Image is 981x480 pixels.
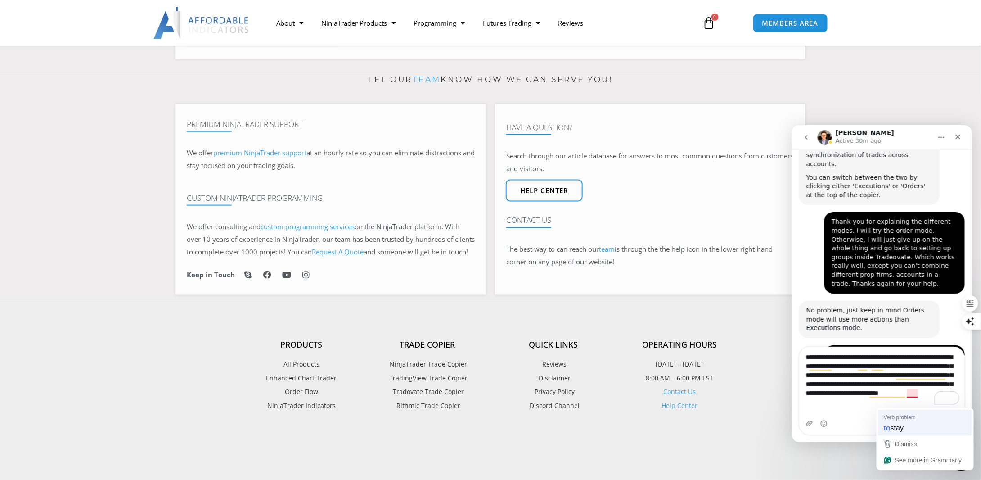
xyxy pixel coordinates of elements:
a: Request A Quote [312,247,364,256]
span: NinjaTrader Trade Copier [388,358,468,370]
h4: Contact Us [506,216,794,225]
p: 8:00 AM – 6:00 PM EST [616,372,742,384]
h4: Operating Hours [616,340,742,350]
span: We offer consulting and [187,222,355,231]
button: Upload attachment [14,295,21,302]
p: [DATE] – [DATE] [616,358,742,370]
span: Privacy Policy [532,386,575,398]
div: Okay. I may try a couple of trades with it [DATE]. But, right now, I am planning on going back to... [32,220,173,328]
img: LogoAI | Affordable Indicators – NinjaTrader [153,7,250,39]
span: NinjaTrader Indicators [267,400,336,412]
span: Discord Channel [527,400,580,412]
span: at an hourly rate so you can eliminate distractions and stay focused on your trading goals. [187,148,475,170]
h6: Keep in Touch [187,271,235,279]
a: Contact Us [663,388,696,396]
a: TradingView Trade Copier [364,372,490,384]
a: MEMBERS AREA [753,14,828,32]
a: Reviews [549,13,592,33]
span: We offer [187,148,213,157]
a: NinjaTrader Indicators [238,400,364,412]
span: Reviews [540,358,567,370]
span: Disclaimer [536,372,571,384]
a: NinjaTrader Trade Copier [364,358,490,370]
a: NinjaTrader Products [312,13,405,33]
button: Emoji picker [28,295,36,302]
h4: Premium NinjaTrader Support [187,120,475,129]
h4: Custom NinjaTrader Programming [187,194,475,203]
textarea: To enrich screen reader interactions, please activate Accessibility in Grammarly extension settings [8,222,173,282]
a: Discord Channel [490,400,616,412]
h4: Trade Copier [364,340,490,350]
a: Tradovate Trade Copier [364,386,490,398]
a: Help center [506,180,583,202]
a: custom programming services [261,222,355,231]
div: Dwight says… [7,220,173,335]
a: Help Center [661,402,697,410]
span: All Products [283,358,319,370]
span: TradingView Trade Copier [387,372,468,384]
h4: Products [238,340,364,350]
p: The best way to can reach our is through the the help icon in the lower right-hand corner on any ... [506,243,794,268]
a: Privacy Policy [490,386,616,398]
span: on the NinjaTrader platform. With over 10 years of experience in NinjaTrader, our team has been t... [187,222,475,256]
a: All Products [238,358,364,370]
p: Let our know how we can serve you! [175,72,805,87]
h4: Have A Question? [506,123,794,132]
a: team [599,245,615,254]
span: Order Flow [285,386,318,398]
span: Tradovate Trade Copier [391,386,464,398]
nav: Menu [267,13,692,33]
a: premium NinjaTrader support [213,148,306,157]
a: Disclaimer [490,372,616,384]
span: 0 [711,14,719,21]
a: Order Flow [238,386,364,398]
a: Programming [405,13,474,33]
a: 0 [689,10,729,36]
a: Futures Trading [474,13,549,33]
a: team [413,75,441,84]
span: Help center [520,187,568,194]
span: Rithmic Trade Copier [395,400,461,412]
span: MEMBERS AREA [762,20,819,27]
a: Enhanced Chart Trader [238,372,364,384]
a: About [267,13,312,33]
a: Rithmic Trade Copier [364,400,490,412]
h4: Quick Links [490,340,616,350]
button: Send a message… [154,291,169,306]
iframe: To enrich screen reader interactions, please activate Accessibility in Grammarly extension settings [792,125,972,442]
p: Search through our article database for answers to most common questions from customers and visit... [506,150,794,175]
a: Reviews [490,358,616,370]
span: Enhanced Chart Trader [266,372,337,384]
